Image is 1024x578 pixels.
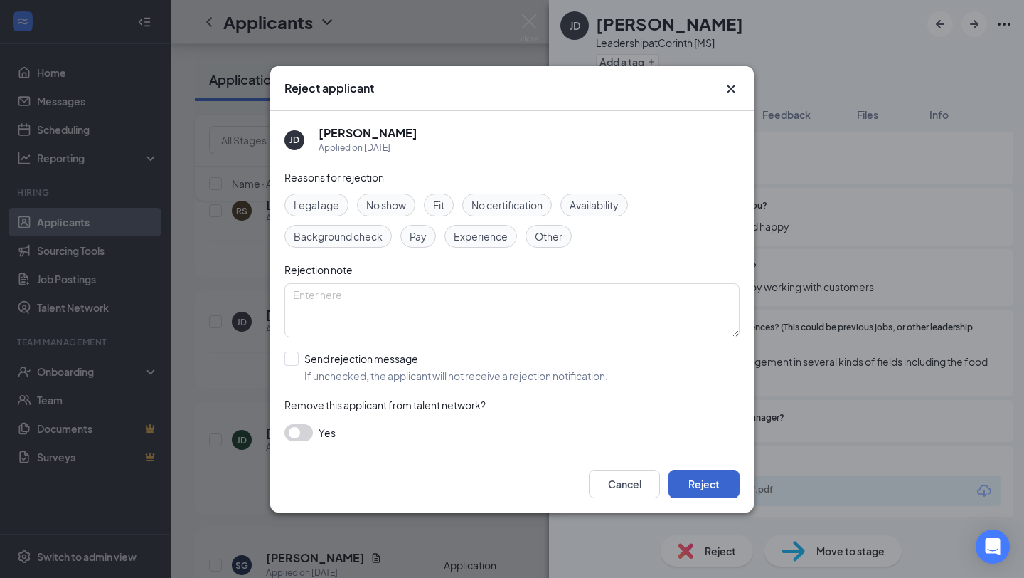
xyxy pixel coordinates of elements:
span: Yes [319,424,336,441]
span: Fit [433,197,444,213]
span: Background check [294,228,383,244]
div: JD [289,134,299,146]
span: Other [535,228,562,244]
button: Reject [668,470,740,498]
span: No show [366,197,406,213]
span: Experience [454,228,508,244]
h3: Reject applicant [284,80,374,96]
span: Pay [410,228,427,244]
span: Remove this applicant from talent network? [284,399,486,411]
span: Legal age [294,197,339,213]
span: Availability [570,197,619,213]
svg: Cross [722,80,740,98]
h5: [PERSON_NAME] [319,125,417,141]
span: Reasons for rejection [284,171,384,184]
div: Applied on [DATE] [319,141,417,155]
button: Close [722,80,740,98]
span: Rejection note [284,263,353,276]
button: Cancel [589,470,660,498]
span: No certification [471,197,543,213]
div: Open Intercom Messenger [976,530,1010,564]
